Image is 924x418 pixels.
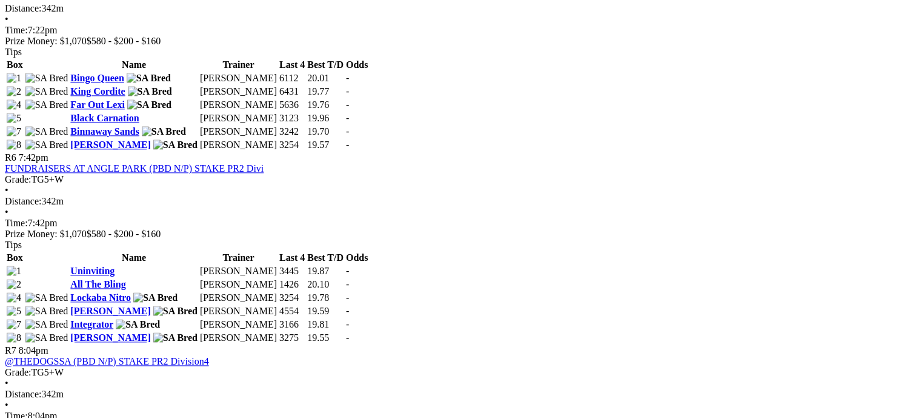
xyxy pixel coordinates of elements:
th: Last 4 [279,59,305,71]
th: Name [70,59,198,71]
img: 1 [7,73,21,84]
img: SA Bred [25,306,68,317]
img: SA Bred [133,292,178,303]
div: 7:22pm [5,25,919,36]
span: Grade: [5,367,32,377]
td: [PERSON_NAME] [199,292,278,304]
span: - [346,292,349,303]
td: 3254 [279,292,305,304]
span: Tips [5,240,22,250]
img: SA Bred [128,86,172,97]
span: Distance: [5,3,41,13]
a: [PERSON_NAME] [70,306,150,316]
div: Prize Money: $1,070 [5,229,919,240]
span: • [5,207,8,217]
a: Far Out Lexi [70,99,124,110]
span: - [346,113,349,123]
img: 1 [7,266,21,277]
td: 20.10 [307,278,344,291]
img: SA Bred [25,126,68,137]
span: Box [7,59,23,70]
td: [PERSON_NAME] [199,86,278,98]
th: Best T/D [307,59,344,71]
th: Odds [345,252,368,264]
span: Distance: [5,196,41,206]
td: 19.57 [307,139,344,151]
img: SA Bred [25,86,68,97]
td: 5636 [279,99,305,111]
span: • [5,378,8,388]
span: 8:04pm [19,345,48,356]
span: R7 [5,345,16,356]
span: R6 [5,152,16,163]
img: 2 [7,86,21,97]
img: SA Bred [25,73,68,84]
td: 19.77 [307,86,344,98]
td: [PERSON_NAME] [199,332,278,344]
span: • [5,400,8,410]
td: [PERSON_NAME] [199,319,278,331]
span: Time: [5,218,28,228]
span: - [346,140,349,150]
img: SA Bred [153,332,198,343]
img: SA Bred [153,306,198,317]
img: SA Bred [25,319,68,330]
td: 19.81 [307,319,344,331]
div: TG5+W [5,367,919,378]
a: Integrator [70,319,113,329]
img: 8 [7,332,21,343]
span: - [346,73,349,83]
img: SA Bred [25,99,68,110]
a: [PERSON_NAME] [70,332,150,343]
span: 7:42pm [19,152,48,163]
td: 1426 [279,278,305,291]
a: King Cordite [70,86,125,96]
td: 19.70 [307,126,344,138]
span: $580 - $200 - $160 [87,229,161,239]
td: 3275 [279,332,305,344]
img: 8 [7,140,21,150]
span: - [346,99,349,110]
div: 7:42pm [5,218,919,229]
img: 7 [7,126,21,137]
img: SA Bred [142,126,186,137]
th: Name [70,252,198,264]
th: Last 4 [279,252,305,264]
td: 3123 [279,112,305,124]
td: 19.59 [307,305,344,317]
a: Binnaway Sands [70,126,139,137]
img: 7 [7,319,21,330]
img: SA Bred [25,140,68,150]
td: [PERSON_NAME] [199,278,278,291]
td: [PERSON_NAME] [199,72,278,84]
img: 4 [7,292,21,303]
img: SA Bred [153,140,198,150]
span: - [346,319,349,329]
a: FUNDRAISERS AT ANGLE PARK (PBD N/P) STAKE PR2 Divi [5,163,264,174]
span: • [5,185,8,195]
span: Box [7,252,23,263]
div: 342m [5,3,919,14]
a: Uninviting [70,266,115,276]
img: 2 [7,279,21,290]
th: Best T/D [307,252,344,264]
a: [PERSON_NAME] [70,140,150,150]
td: [PERSON_NAME] [199,265,278,277]
div: Prize Money: $1,070 [5,36,919,47]
img: 4 [7,99,21,110]
div: 342m [5,389,919,400]
span: Time: [5,25,28,35]
td: 19.76 [307,99,344,111]
td: 20.01 [307,72,344,84]
span: - [346,266,349,276]
img: 5 [7,113,21,124]
td: [PERSON_NAME] [199,99,278,111]
a: Black Carnation [70,113,139,123]
td: 3445 [279,265,305,277]
td: [PERSON_NAME] [199,112,278,124]
span: Distance: [5,389,41,399]
span: Tips [5,47,22,57]
a: Bingo Queen [70,73,124,83]
td: 19.87 [307,265,344,277]
td: 6112 [279,72,305,84]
